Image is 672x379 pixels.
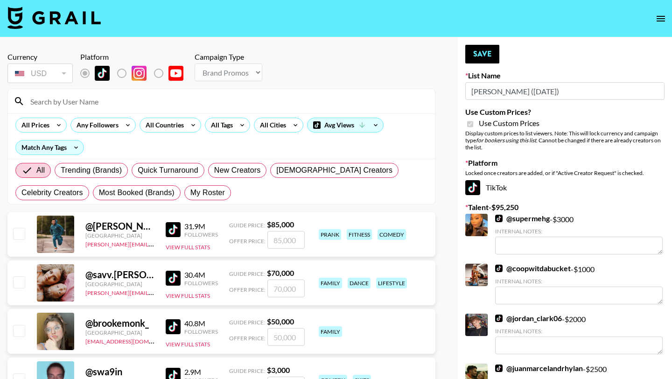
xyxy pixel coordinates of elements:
[465,158,665,168] label: Platform
[184,319,218,328] div: 40.8M
[495,328,663,335] div: Internal Notes:
[495,278,663,285] div: Internal Notes:
[184,222,218,231] div: 31.9M
[495,365,503,372] img: TikTok
[214,165,261,176] span: New Creators
[168,66,183,81] img: YouTube
[7,62,73,85] div: Currency is locked to USD
[495,228,663,235] div: Internal Notes:
[85,336,179,345] a: [EMAIL_ADDRESS][DOMAIN_NAME]
[85,239,224,248] a: [PERSON_NAME][EMAIL_ADDRESS][DOMAIN_NAME]
[465,203,665,212] label: Talent - $ 95,250
[166,319,181,334] img: TikTok
[85,288,224,296] a: [PERSON_NAME][EMAIL_ADDRESS][DOMAIN_NAME]
[376,278,407,288] div: lifestyle
[465,130,665,151] div: Display custom prices to list viewers. Note: This will lock currency and campaign type . Cannot b...
[465,71,665,80] label: List Name
[254,118,288,132] div: All Cities
[267,317,294,326] strong: $ 50,000
[229,238,266,245] span: Offer Price:
[465,180,480,195] img: TikTok
[85,269,154,281] div: @ savv.[PERSON_NAME]
[80,52,191,62] div: Platform
[25,94,429,109] input: Search by User Name
[465,45,499,63] button: Save
[138,165,198,176] span: Quick Turnaround
[495,364,583,373] a: @juanmarcelandrhylan
[495,214,550,223] a: @supermehg
[61,165,122,176] span: Trending (Brands)
[308,118,383,132] div: Avg Views
[16,118,51,132] div: All Prices
[495,264,571,273] a: @coopwitdabucket
[21,187,83,198] span: Celebrity Creators
[229,222,265,229] span: Guide Price:
[184,270,218,280] div: 30.4M
[495,264,663,304] div: - $ 1000
[651,9,670,28] button: open drawer
[85,281,154,288] div: [GEOGRAPHIC_DATA]
[267,328,305,346] input: 50,000
[319,229,341,240] div: prank
[267,231,305,249] input: 85,000
[276,165,392,176] span: [DEMOGRAPHIC_DATA] Creators
[267,365,290,374] strong: $ 3,000
[267,280,305,297] input: 70,000
[229,286,266,293] span: Offer Price:
[85,329,154,336] div: [GEOGRAPHIC_DATA]
[166,292,210,299] button: View Full Stats
[85,317,154,329] div: @ brookemonk_
[80,63,191,83] div: List locked to TikTok.
[85,366,154,378] div: @ swa9in
[166,222,181,237] img: TikTok
[378,229,406,240] div: comedy
[495,265,503,272] img: TikTok
[190,187,225,198] span: My Roster
[195,52,262,62] div: Campaign Type
[495,214,663,254] div: - $ 3000
[132,66,147,81] img: Instagram
[7,7,101,29] img: Grail Talent
[184,328,218,335] div: Followers
[166,271,181,286] img: TikTok
[184,280,218,287] div: Followers
[319,278,342,288] div: family
[495,215,503,222] img: TikTok
[229,270,265,277] span: Guide Price:
[184,367,218,377] div: 2.9M
[9,65,71,82] div: USD
[348,278,371,288] div: dance
[99,187,175,198] span: Most Booked (Brands)
[476,137,536,144] em: for bookers using this list
[479,119,539,128] span: Use Custom Prices
[36,165,45,176] span: All
[85,220,154,232] div: @ [PERSON_NAME].[PERSON_NAME]
[495,314,663,354] div: - $ 2000
[229,319,265,326] span: Guide Price:
[95,66,110,81] img: TikTok
[7,52,73,62] div: Currency
[140,118,186,132] div: All Countries
[166,341,210,348] button: View Full Stats
[267,268,294,277] strong: $ 70,000
[71,118,120,132] div: Any Followers
[495,315,503,322] img: TikTok
[205,118,235,132] div: All Tags
[229,335,266,342] span: Offer Price:
[465,107,665,117] label: Use Custom Prices?
[229,367,265,374] span: Guide Price:
[184,231,218,238] div: Followers
[465,169,665,176] div: Locked once creators are added, or if "Active Creator Request" is checked.
[495,314,562,323] a: @jordan_clark06
[267,220,294,229] strong: $ 85,000
[319,326,342,337] div: family
[347,229,372,240] div: fitness
[465,180,665,195] div: TikTok
[166,244,210,251] button: View Full Stats
[16,140,84,154] div: Match Any Tags
[85,232,154,239] div: [GEOGRAPHIC_DATA]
